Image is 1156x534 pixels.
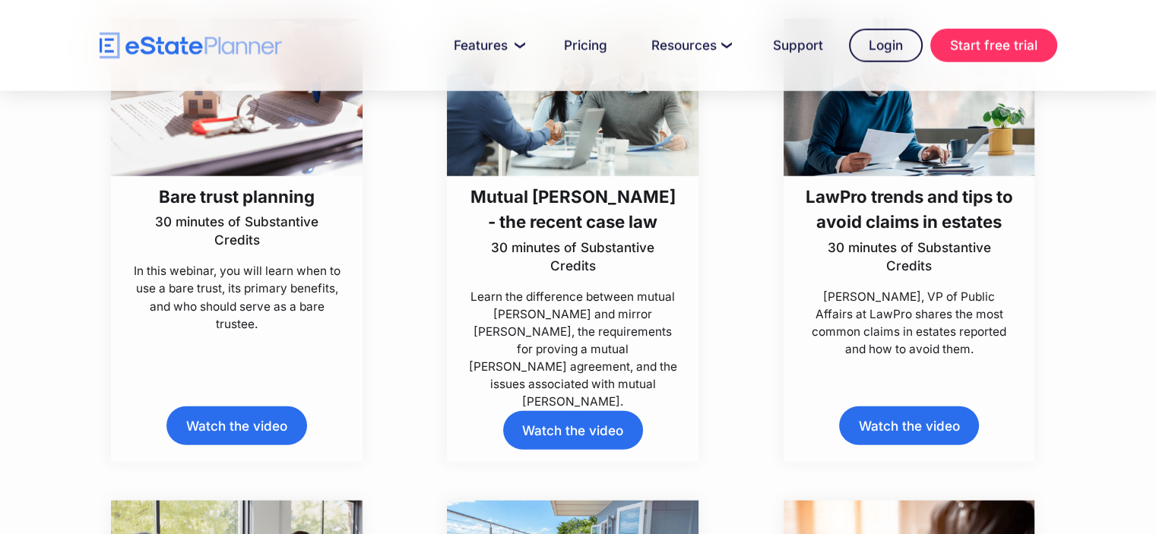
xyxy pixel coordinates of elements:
a: home [100,33,282,59]
p: Learn the difference between mutual [PERSON_NAME] and mirror [PERSON_NAME], the requirements for ... [468,288,678,411]
a: Watch the video [839,406,979,445]
a: Start free trial [930,29,1057,62]
p: 30 minutes of Substantive Credits [468,239,678,275]
p: 30 minutes of Substantive Credits [132,213,342,249]
h3: Bare trust planning [132,184,342,209]
h3: LawPro trends and tips to avoid claims in estates [804,184,1014,235]
a: Support [755,30,841,61]
a: LawPro trends and tips to avoid claims in estates30 minutes of Substantive Credits[PERSON_NAME], ... [784,19,1035,359]
p: [PERSON_NAME], VP of Public Affairs at LawPro shares the most common claims in estates reported a... [804,288,1014,359]
a: Login [849,29,923,62]
h3: Mutual [PERSON_NAME] - the recent case law [468,184,678,235]
a: Watch the video [166,406,306,445]
a: Watch the video [503,411,643,450]
a: Pricing [546,30,626,61]
a: Features [435,30,538,61]
a: Bare trust planning30 minutes of Substantive CreditsIn this webinar, you will learn when to use a... [111,19,363,333]
p: In this webinar, you will learn when to use a bare trust, its primary benefits, and who should se... [132,262,342,333]
a: Resources [633,30,747,61]
a: Mutual [PERSON_NAME] - the recent case law30 minutes of Substantive CreditsLearn the difference b... [447,19,698,411]
p: 30 minutes of Substantive Credits [804,239,1014,275]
